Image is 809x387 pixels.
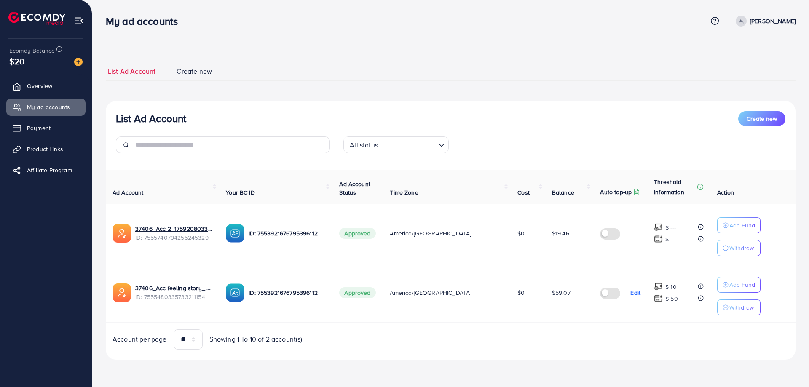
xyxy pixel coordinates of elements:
[135,224,212,233] a: 37406_Acc 2_1759208033995
[630,288,640,298] p: Edit
[717,217,761,233] button: Add Fund
[665,294,678,304] p: $ 50
[226,283,244,302] img: ic-ba-acc.ded83a64.svg
[717,240,761,256] button: Withdraw
[729,243,754,253] p: Withdraw
[665,282,677,292] p: $ 10
[27,103,70,111] span: My ad accounts
[6,162,86,179] a: Affiliate Program
[339,228,375,239] span: Approved
[732,16,796,27] a: [PERSON_NAME]
[116,112,186,125] h3: List Ad Account
[27,82,52,90] span: Overview
[517,188,530,197] span: Cost
[773,349,803,381] iframe: Chat
[665,234,676,244] p: $ ---
[6,120,86,136] a: Payment
[750,16,796,26] p: [PERSON_NAME]
[113,224,131,243] img: ic-ads-acc.e4c84228.svg
[600,187,632,197] p: Auto top-up
[135,233,212,242] span: ID: 7555740794255245329
[517,229,525,238] span: $0
[135,284,212,301] div: <span class='underline'>37406_Acc feeling story_1759147422800</span></br>7555480335733211154
[8,12,65,25] img: logo
[135,284,212,292] a: 37406_Acc feeling story_1759147422800
[717,188,734,197] span: Action
[552,188,574,197] span: Balance
[249,228,326,238] p: ID: 7553921676795396112
[339,180,370,197] span: Ad Account Status
[106,15,185,27] h3: My ad accounts
[135,224,212,242] div: <span class='underline'>37406_Acc 2_1759208033995</span></br>7555740794255245329
[738,111,785,126] button: Create new
[729,302,754,312] p: Withdraw
[113,283,131,302] img: ic-ads-acc.e4c84228.svg
[135,293,212,301] span: ID: 7555480335733211154
[6,99,86,115] a: My ad accounts
[654,177,695,197] p: Threshold information
[339,287,375,298] span: Approved
[348,139,380,151] span: All status
[665,222,676,232] p: $ ---
[27,145,63,153] span: Product Links
[343,136,449,153] div: Search for option
[654,223,663,232] img: top-up amount
[113,188,144,197] span: Ad Account
[9,46,55,55] span: Ecomdy Balance
[517,288,525,297] span: $0
[717,299,761,315] button: Withdraw
[249,288,326,298] p: ID: 7553921676795396112
[390,188,418,197] span: Time Zone
[654,294,663,303] img: top-up amount
[74,58,83,66] img: image
[6,141,86,157] a: Product Links
[729,220,755,230] p: Add Fund
[113,334,167,344] span: Account per page
[9,55,24,67] span: $20
[390,229,471,238] span: America/[GEOGRAPHIC_DATA]
[552,229,569,238] span: $19.46
[390,288,471,297] span: America/[GEOGRAPHIC_DATA]
[226,224,244,243] img: ic-ba-acc.ded83a64.svg
[177,67,212,76] span: Create new
[209,334,303,344] span: Showing 1 To 10 of 2 account(s)
[27,124,51,132] span: Payment
[729,280,755,290] p: Add Fund
[74,16,84,26] img: menu
[717,277,761,293] button: Add Fund
[6,77,86,94] a: Overview
[108,67,155,76] span: List Ad Account
[226,188,255,197] span: Your BC ID
[380,137,435,151] input: Search for option
[654,282,663,291] img: top-up amount
[654,235,663,243] img: top-up amount
[552,288,571,297] span: $59.07
[747,115,777,123] span: Create new
[27,166,72,174] span: Affiliate Program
